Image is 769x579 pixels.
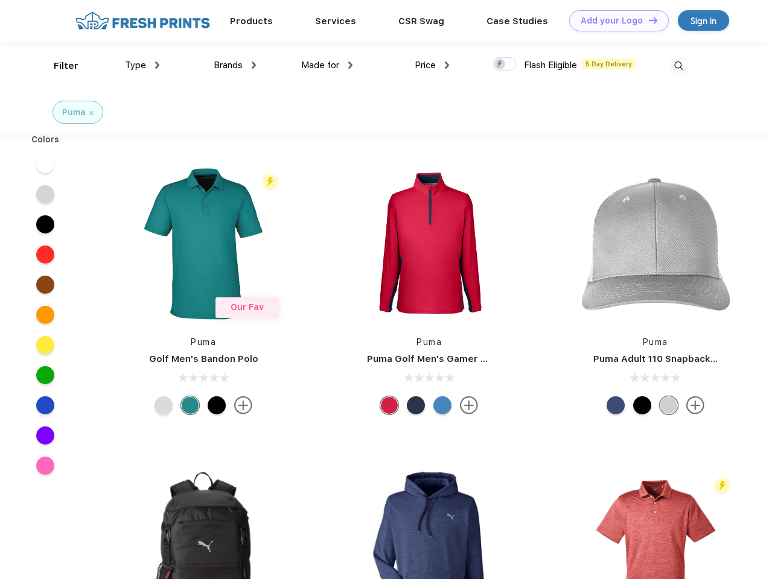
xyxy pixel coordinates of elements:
[607,396,625,414] div: Peacoat Qut Shd
[575,163,736,324] img: func=resize&h=266
[234,396,252,414] img: more.svg
[181,396,199,414] div: Green Lagoon
[155,396,173,414] div: High Rise
[89,111,94,115] img: filter_cancel.svg
[416,337,442,347] a: Puma
[125,60,146,71] span: Type
[686,396,704,414] img: more.svg
[22,133,69,146] div: Colors
[231,302,264,312] span: Our Fav
[380,396,398,414] div: Ski Patrol
[633,396,651,414] div: Pma Blk Pma Blk
[582,59,636,69] span: 5 Day Delivery
[643,337,668,347] a: Puma
[460,396,478,414] img: more.svg
[349,163,509,324] img: func=resize&h=266
[214,60,243,71] span: Brands
[524,60,577,71] span: Flash Eligible
[433,396,452,414] div: Bright Cobalt
[62,106,86,119] div: Puma
[407,396,425,414] div: Navy Blazer
[348,62,353,69] img: dropdown.png
[415,60,436,71] span: Price
[54,59,78,73] div: Filter
[208,396,226,414] div: Puma Black
[149,353,258,364] a: Golf Men's Bandon Polo
[155,62,159,69] img: dropdown.png
[252,62,256,69] img: dropdown.png
[691,14,716,28] div: Sign in
[230,16,273,27] a: Products
[660,396,678,414] div: Quarry Brt Whit
[445,62,449,69] img: dropdown.png
[367,353,558,364] a: Puma Golf Men's Gamer Golf Quarter-Zip
[669,56,689,76] img: desktop_search.svg
[714,478,730,494] img: flash_active_toggle.svg
[191,337,216,347] a: Puma
[301,60,339,71] span: Made for
[581,16,643,26] div: Add your Logo
[262,174,278,190] img: flash_active_toggle.svg
[398,16,444,27] a: CSR Swag
[72,10,214,31] img: fo%20logo%202.webp
[123,163,284,324] img: func=resize&h=266
[678,10,729,31] a: Sign in
[649,17,657,24] img: DT
[315,16,356,27] a: Services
